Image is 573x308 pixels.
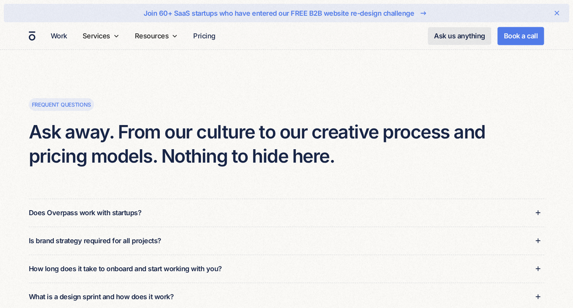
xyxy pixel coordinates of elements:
div: Join 60+ SaaS startups who have entered our FREE B2B website re-design challenge [144,8,414,18]
div: What is a design sprint and how does it work? [29,292,174,302]
a: Pricing [190,28,219,43]
div: Resources [132,22,181,49]
div: Services [79,22,123,49]
div: Resources [135,31,169,41]
div: Is brand strategy required for all projects? [29,236,161,246]
div: Services [83,31,110,41]
a: Ask us anything [428,27,491,45]
a: Join 60+ SaaS startups who have entered our FREE B2B website re-design challenge [28,7,545,19]
a: Book a call [497,27,545,45]
div: Does Overpass work with startups? [29,208,142,218]
h4: Ask away. From our culture to our creative process and pricing models. Nothing to hide here. [29,120,545,168]
div: Frequent questions [32,100,91,109]
a: Work [48,28,70,43]
a: home [29,31,35,41]
div: How long does it take to onboard and start working with you? [29,264,222,274]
